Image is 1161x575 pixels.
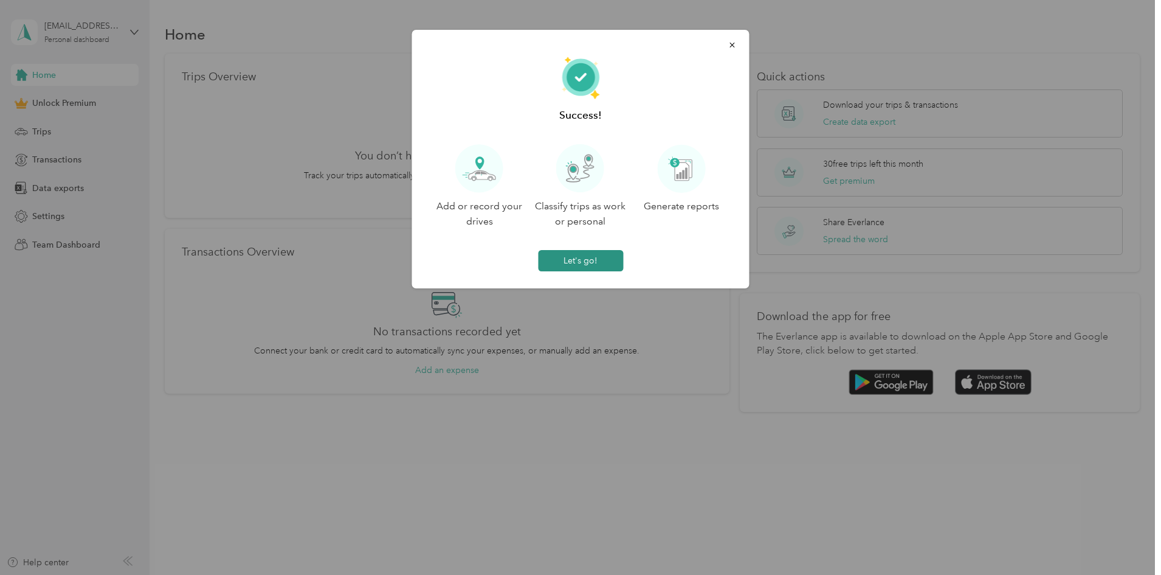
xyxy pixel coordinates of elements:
p: Success! [429,108,732,123]
button: Let's go! [538,250,623,271]
p: Generate reports [644,199,719,214]
p: Classify trips as work or personal [530,199,631,229]
iframe: Everlance-gr Chat Button Frame [1093,507,1161,575]
p: Add or record your drives [429,199,530,229]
